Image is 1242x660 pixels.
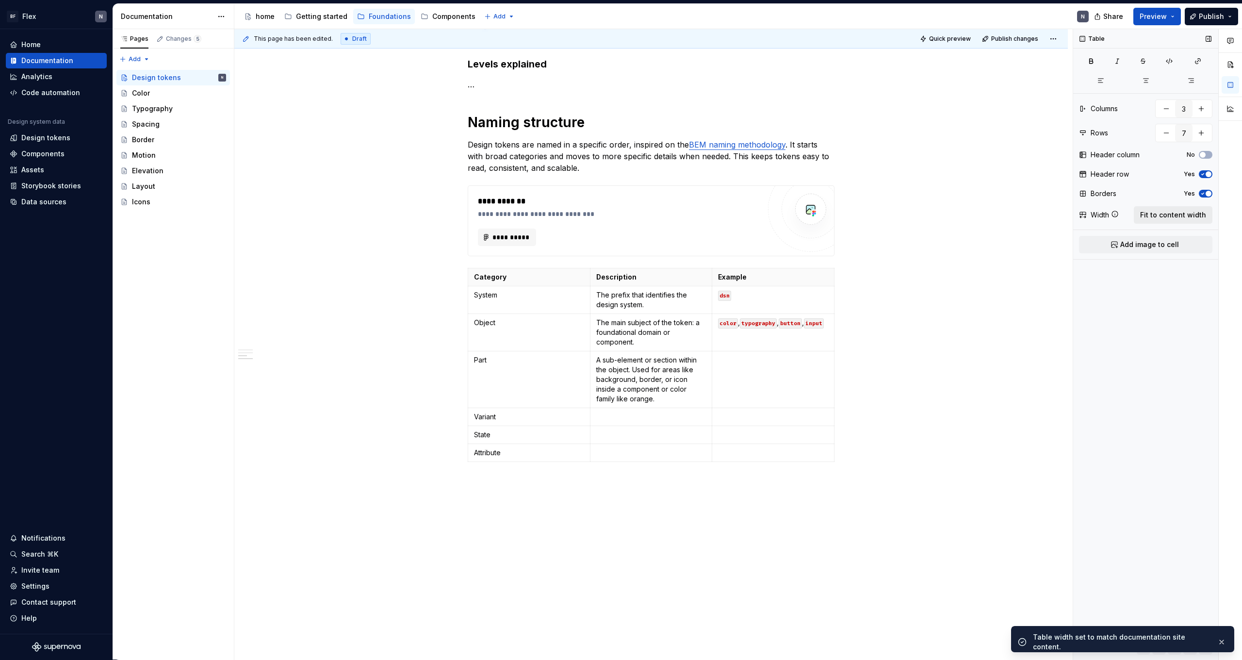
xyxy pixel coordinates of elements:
[116,194,230,210] a: Icons
[6,610,107,626] button: Help
[1120,240,1179,249] span: Add image to cell
[8,118,65,126] div: Design system data
[474,272,584,282] p: Category
[6,578,107,594] a: Settings
[6,594,107,610] button: Contact support
[1133,8,1181,25] button: Preview
[132,150,156,160] div: Motion
[493,13,506,20] span: Add
[474,430,584,440] p: State
[1185,8,1238,25] button: Publish
[1103,12,1123,21] span: Share
[596,355,706,404] p: A sub-element or section within the object. Used for areas like background, border, or icon insid...
[1184,170,1195,178] label: Yes
[1091,104,1118,114] div: Columns
[474,318,584,328] p: Object
[116,85,230,101] a: Color
[21,149,65,159] div: Components
[99,13,103,20] div: N
[194,35,201,43] span: 5
[116,116,230,132] a: Spacing
[21,597,76,607] div: Contact support
[474,355,584,365] p: Part
[1187,151,1195,159] label: No
[1089,8,1129,25] button: Share
[32,642,81,652] svg: Supernova Logo
[6,162,107,178] a: Assets
[21,533,65,543] div: Notifications
[1091,210,1109,220] div: Width
[6,194,107,210] a: Data sources
[21,40,41,49] div: Home
[21,549,58,559] div: Search ⌘K
[6,562,107,578] a: Invite team
[1140,12,1167,21] span: Preview
[7,11,18,22] div: BF
[21,72,52,82] div: Analytics
[22,12,36,21] div: Flex
[369,12,411,21] div: Foundations
[132,104,173,114] div: Typography
[1091,150,1140,160] div: Header column
[1091,189,1116,198] div: Borders
[120,35,148,43] div: Pages
[1079,236,1212,253] button: Add image to cell
[718,318,738,329] code: color
[6,178,107,194] a: Storybook stories
[596,272,706,282] p: Description
[296,12,347,21] div: Getting started
[1091,169,1129,179] div: Header row
[132,88,150,98] div: Color
[116,52,153,66] button: Add
[1140,210,1206,220] span: Fit to content width
[254,35,333,43] span: This page has been edited.
[468,114,834,131] h1: Naming structure
[280,9,351,24] a: Getting started
[21,197,66,207] div: Data sources
[121,12,212,21] div: Documentation
[468,79,834,90] p: …
[991,35,1038,43] span: Publish changes
[6,37,107,52] a: Home
[129,55,141,63] span: Add
[21,165,44,175] div: Assets
[804,318,824,329] code: input
[596,290,706,310] p: The prefix that identifies the design system.
[718,291,731,301] code: dsn
[468,139,834,174] p: Design tokens are named in a specific order, inspired on the . It starts with broad categories an...
[21,56,73,66] div: Documentation
[116,179,230,194] a: Layout
[481,10,518,23] button: Add
[1184,190,1195,198] label: Yes
[132,135,154,145] div: Border
[468,57,834,71] h3: Levels explained
[474,448,584,458] p: Attribute
[1199,12,1224,21] span: Publish
[132,119,160,129] div: Spacing
[596,318,706,347] p: The main subject of the token: a foundational domain or component.
[21,133,70,143] div: Design tokens
[132,181,155,191] div: Layout
[240,9,278,24] a: home
[6,130,107,146] a: Design tokens
[116,163,230,179] a: Elevation
[1033,632,1209,652] div: Table width set to match documentation site content.
[353,9,415,24] a: Foundations
[221,73,223,82] div: N
[474,290,584,300] p: System
[718,318,828,328] p: , , ,
[6,146,107,162] a: Components
[6,85,107,100] a: Code automation
[6,546,107,562] button: Search ⌘K
[116,132,230,148] a: Border
[2,6,111,27] button: BFFlexN
[116,70,230,85] a: Design tokensN
[21,565,59,575] div: Invite team
[474,412,584,422] p: Variant
[1091,128,1108,138] div: Rows
[132,197,150,207] div: Icons
[116,148,230,163] a: Motion
[740,318,777,329] code: typography
[1081,13,1085,20] div: N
